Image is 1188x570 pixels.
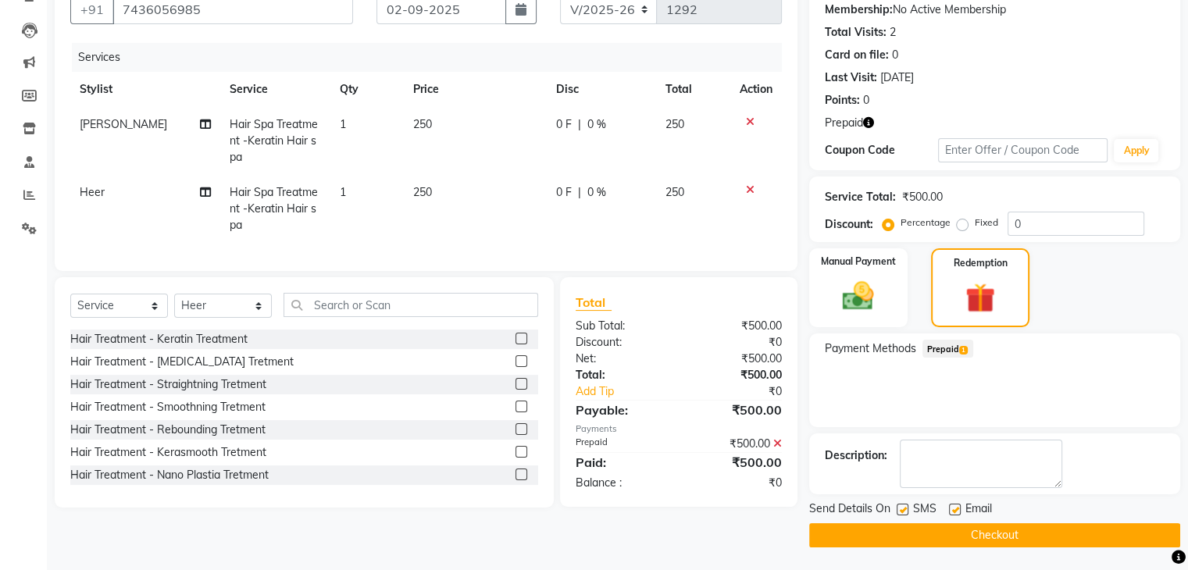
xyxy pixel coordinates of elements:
div: Paid: [564,453,679,472]
div: Net: [564,351,679,367]
th: Price [404,72,547,107]
label: Percentage [901,216,951,230]
div: Prepaid [564,436,679,452]
span: Prepaid [922,340,973,358]
div: [DATE] [880,69,914,86]
th: Qty [330,72,404,107]
span: 1 [959,346,968,355]
span: Prepaid [825,115,863,131]
span: 1 [340,117,346,131]
span: Hair Spa Treatment -Keratin Hair spa [230,185,318,232]
span: Payment Methods [825,340,916,357]
div: Card on file: [825,47,889,63]
div: ₹0 [679,475,794,491]
span: SMS [913,501,936,520]
div: ₹500.00 [679,351,794,367]
div: Hair Treatment - Kerasmooth Tretment [70,444,266,461]
div: Hair Treatment - Straightning Tretment [70,376,266,393]
div: No Active Membership [825,2,1165,18]
div: Hair Treatment - [MEDICAL_DATA] Tretment [70,354,294,370]
a: Add Tip [564,383,697,400]
div: Services [72,43,794,72]
img: _cash.svg [833,278,883,314]
div: Total Visits: [825,24,887,41]
div: ₹0 [679,334,794,351]
div: 0 [863,92,869,109]
span: Total [576,294,612,311]
div: Balance : [564,475,679,491]
img: _gift.svg [956,280,1004,316]
div: Coupon Code [825,142,938,159]
div: Total: [564,367,679,383]
th: Stylist [70,72,220,107]
div: ₹500.00 [679,318,794,334]
th: Total [656,72,730,107]
span: 250 [665,117,684,131]
span: [PERSON_NAME] [80,117,167,131]
div: Last Visit: [825,69,877,86]
span: 250 [413,185,432,199]
input: Search or Scan [284,293,538,317]
button: Checkout [809,523,1180,547]
span: Email [965,501,992,520]
span: | [578,184,581,201]
input: Enter Offer / Coupon Code [938,138,1108,162]
div: Hair Treatment - Smoothning Tretment [70,399,266,415]
div: ₹500.00 [679,453,794,472]
div: Sub Total: [564,318,679,334]
span: | [578,116,581,133]
th: Service [220,72,330,107]
div: Points: [825,92,860,109]
th: Disc [547,72,656,107]
span: Send Details On [809,501,890,520]
div: Discount: [564,334,679,351]
span: 250 [413,117,432,131]
span: Hair Spa Treatment -Keratin Hair spa [230,117,318,164]
span: 1 [340,185,346,199]
label: Manual Payment [821,255,896,269]
div: ₹500.00 [902,189,943,205]
div: ₹500.00 [679,367,794,383]
div: Hair Treatment - Keratin Treatment [70,331,248,347]
div: Membership: [825,2,893,18]
div: Description: [825,447,887,464]
span: Heer [80,185,105,199]
div: Hair Treatment - Rebounding Tretment [70,422,266,438]
div: Payable: [564,401,679,419]
label: Fixed [975,216,998,230]
label: Redemption [954,256,1008,270]
div: Service Total: [825,189,896,205]
th: Action [730,72,782,107]
div: 2 [890,24,896,41]
button: Apply [1114,139,1158,162]
div: Payments [576,422,782,436]
div: Discount: [825,216,873,233]
span: 0 % [587,184,606,201]
div: 0 [892,47,898,63]
span: 250 [665,185,684,199]
div: ₹500.00 [679,436,794,452]
span: 0 F [556,184,572,201]
div: ₹500.00 [679,401,794,419]
div: Hair Treatment - Nano Plastia Tretment [70,467,269,483]
span: 0 F [556,116,572,133]
span: 0 % [587,116,606,133]
div: ₹0 [697,383,793,400]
